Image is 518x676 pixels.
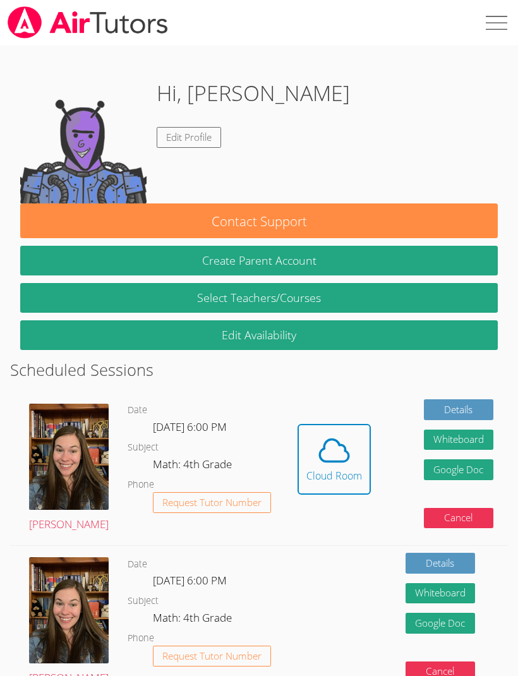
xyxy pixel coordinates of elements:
span: [DATE] 6:00 PM [153,419,227,434]
button: Create Parent Account [20,246,498,275]
dt: Date [128,402,147,418]
span: Request Tutor Number [162,498,262,507]
a: Google Doc [406,613,475,634]
button: Whiteboard [406,583,475,604]
div: Cloud Room [306,468,362,483]
a: Select Teachers/Courses [20,283,498,313]
a: Edit Profile [157,127,221,148]
img: avatar.png [29,557,109,663]
a: Google Doc [424,459,493,480]
dt: Subject [128,440,159,456]
dt: Subject [128,593,159,609]
button: Contact Support [20,203,498,238]
button: Request Tutor Number [153,492,271,513]
dd: Math: 4th Grade [153,456,234,477]
span: Request Tutor Number [162,651,262,661]
button: Cloud Room [298,424,371,495]
dt: Phone [128,631,154,646]
h1: Hi, [PERSON_NAME] [157,77,350,109]
img: avatar.png [29,404,109,510]
a: Details [406,553,475,574]
button: Whiteboard [424,430,493,450]
a: [PERSON_NAME] [29,404,109,534]
button: Cancel [424,508,493,529]
a: Details [424,399,493,420]
span: [DATE] 6:00 PM [153,573,227,588]
dd: Math: 4th Grade [153,609,234,631]
a: Edit Availability [20,320,498,350]
button: Request Tutor Number [153,646,271,667]
h2: Scheduled Sessions [10,358,507,382]
img: airtutors_banner-c4298cdbf04f3fff15de1276eac7730deb9818008684d7c2e4769d2f7ddbe033.png [6,6,169,39]
dt: Phone [128,477,154,493]
dt: Date [128,557,147,572]
img: default.png [20,77,147,203]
